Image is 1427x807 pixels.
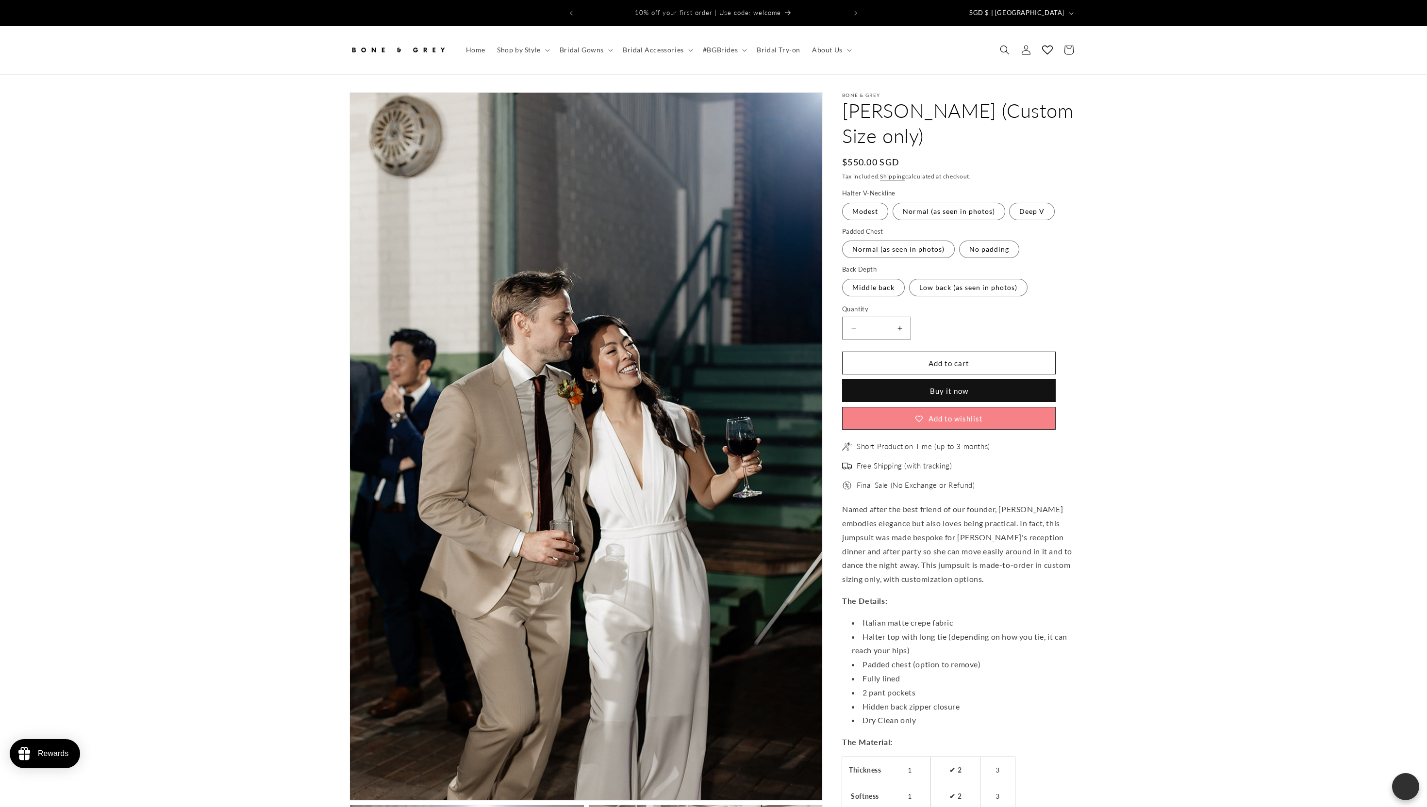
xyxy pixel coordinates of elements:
img: needle.png [842,442,852,452]
span: Final Sale (No Exchange or Refund) [857,481,975,490]
a: Shipping [880,173,905,180]
button: SGD $ | [GEOGRAPHIC_DATA] [963,4,1078,22]
div: Rewards [38,749,68,758]
label: Quantity [842,305,1056,314]
li: Dry Clean only [852,713,1078,727]
strong: The Material: [842,737,893,746]
legend: Padded Chest [842,227,884,237]
li: Halter top with long tie (depending on how you tie, it can reach your hips) [852,630,1078,658]
label: Modest [842,203,888,220]
img: Bone and Grey Bridal [349,39,447,61]
td: 3 [980,757,1015,783]
a: Home [460,40,491,60]
summary: Bridal Accessories [617,40,697,60]
button: Buy it now [842,379,1056,402]
li: Fully lined [852,672,1078,686]
span: 10% off your first order | Use code: welcome [635,9,781,16]
span: SGD $ | [GEOGRAPHIC_DATA] [969,8,1064,18]
label: Middle back [842,279,905,296]
legend: Back Depth [842,265,878,274]
summary: Search [994,39,1015,61]
span: Bridal Accessories [623,46,684,54]
li: 2 pant pockets [852,686,1078,700]
a: Bridal Try-on [751,40,806,60]
label: No padding [959,241,1019,258]
strong: ✔ 2 [949,766,962,774]
span: Home [466,46,485,54]
span: About Us [812,46,843,54]
a: Bone and Grey Bridal [346,36,450,65]
span: #BGBrides [703,46,738,54]
strong: The Details: [842,596,887,605]
summary: Shop by Style [491,40,554,60]
li: Italian matte crepe fabric [852,616,1078,630]
li: Hidden back zipper closure [852,700,1078,714]
legend: Halter V-Neckline [842,189,896,198]
button: Next announcement [845,4,866,22]
button: Add to wishlist [842,407,1056,430]
span: Free Shipping (with tracking) [857,461,952,471]
label: Deep V [1009,203,1055,220]
summary: #BGBrides [697,40,751,60]
button: Open chatbox [1392,773,1419,800]
img: offer.png [842,481,852,490]
td: 1 [888,757,931,783]
p: Named after the best friend of our founder, [PERSON_NAME] embodies elegance but also loves being ... [842,502,1078,586]
h1: [PERSON_NAME] (Custom Size only) [842,98,1078,148]
div: Tax included. calculated at checkout. [842,172,1078,181]
summary: Bridal Gowns [554,40,617,60]
th: Thickness [842,757,888,783]
label: Normal (as seen in photos) [893,203,1005,220]
button: Previous announcement [561,4,582,22]
button: Add to cart [842,352,1056,374]
span: Bridal Gowns [560,46,604,54]
span: Bridal Try-on [757,46,800,54]
summary: About Us [806,40,856,60]
li: Padded chest (option to remove) [852,658,1078,672]
span: Short Production Time (up to 3 months) [857,442,990,452]
span: $550.00 SGD [842,156,899,169]
span: Shop by Style [497,46,541,54]
strong: ✔ 2 [949,792,962,800]
p: Bone & Grey [842,92,1078,98]
label: Normal (as seen in photos) [842,241,955,258]
label: Low back (as seen in photos) [909,279,1028,296]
